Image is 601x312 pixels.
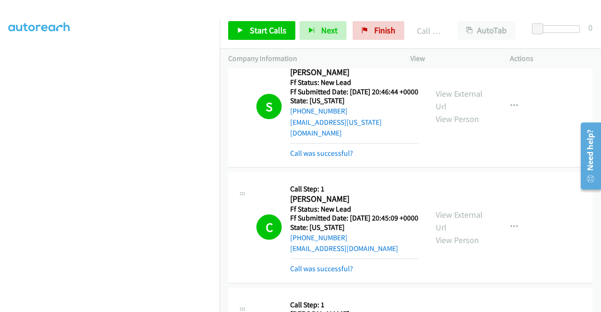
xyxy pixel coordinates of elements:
[250,25,286,36] span: Start Calls
[290,67,416,78] h2: [PERSON_NAME]
[290,233,347,242] a: [PHONE_NUMBER]
[436,235,479,245] a: View Person
[290,118,382,138] a: [EMAIL_ADDRESS][US_STATE][DOMAIN_NAME]
[290,96,419,106] h5: State: [US_STATE]
[374,25,395,36] span: Finish
[290,264,353,273] a: Call was successful?
[436,114,479,124] a: View Person
[290,244,398,253] a: [EMAIL_ADDRESS][DOMAIN_NAME]
[256,214,282,240] h1: C
[290,300,419,310] h5: Call Step: 1
[457,21,516,40] button: AutoTab
[228,53,393,64] p: Company Information
[588,21,593,34] div: 0
[574,119,601,193] iframe: Resource Center
[537,25,580,33] div: Delay between calls (in seconds)
[228,21,295,40] a: Start Calls
[290,223,418,232] h5: State: [US_STATE]
[290,78,419,87] h5: Ff Status: New Lead
[290,107,347,115] a: [PHONE_NUMBER]
[290,194,416,205] h2: [PERSON_NAME]
[510,53,593,64] p: Actions
[256,94,282,119] h1: S
[410,53,493,64] p: View
[436,209,483,233] a: View External Url
[290,87,419,97] h5: Ff Submitted Date: [DATE] 20:46:44 +0000
[290,184,418,194] h5: Call Step: 1
[417,24,440,37] p: Call Completed
[321,25,338,36] span: Next
[353,21,404,40] a: Finish
[436,88,483,112] a: View External Url
[300,21,347,40] button: Next
[290,149,353,158] a: Call was successful?
[290,205,418,214] h5: Ff Status: New Lead
[290,213,418,223] h5: Ff Submitted Date: [DATE] 20:45:09 +0000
